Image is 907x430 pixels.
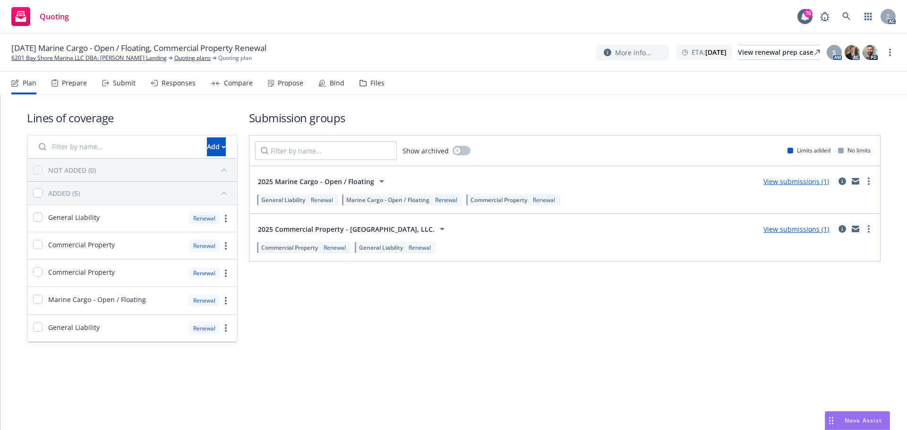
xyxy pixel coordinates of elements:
[837,176,848,187] a: circleInformation
[258,177,374,186] span: 2025 Marine Cargo - Open / Floating
[220,295,231,306] a: more
[48,240,115,250] span: Commercial Property
[48,162,231,177] button: NOT ADDED (0)
[407,244,433,252] div: Renewal
[255,141,397,160] input: Filter by name...
[471,196,527,204] span: Commercial Property
[615,48,651,58] span: More info...
[255,172,390,191] button: 2025 Marine Cargo - Open / Floating
[220,240,231,252] a: more
[261,196,305,204] span: General Liability
[692,47,727,57] span: ETA :
[825,412,837,430] div: Drag to move
[278,79,303,87] div: Propose
[850,176,861,187] a: mail
[113,79,136,87] div: Submit
[838,146,871,154] div: No limits
[207,137,226,156] button: Add
[863,176,874,187] a: more
[220,322,231,334] a: more
[433,196,459,204] div: Renewal
[370,79,385,87] div: Files
[48,212,100,222] span: General Liability
[188,267,220,279] div: Renewal
[832,48,836,58] span: S
[859,7,878,26] a: Switch app
[804,9,813,17] div: 70
[48,267,115,277] span: Commercial Property
[11,54,167,62] a: 6201 Bay Shore Marina LLC DBA: [PERSON_NAME] Landing
[330,79,344,87] div: Bind
[863,223,874,235] a: more
[188,322,220,334] div: Renewal
[884,47,896,58] a: more
[845,416,882,424] span: Nova Assist
[27,110,238,126] h1: Lines of coverage
[188,212,220,224] div: Renewal
[815,7,834,26] a: Report a Bug
[346,196,429,204] span: Marine Cargo - Open / Floating
[705,48,727,57] strong: [DATE]
[261,244,318,252] span: Commercial Property
[188,240,220,252] div: Renewal
[763,225,829,234] a: View submissions (1)
[837,223,848,235] a: circleInformation
[218,54,252,62] span: Quoting plan
[402,146,449,156] span: Show archived
[837,7,856,26] a: Search
[825,411,890,430] button: Nova Assist
[845,45,860,60] img: photo
[787,146,830,154] div: Limits added
[322,244,348,252] div: Renewal
[596,45,669,60] button: More info...
[48,295,146,304] span: Marine Cargo - Open / Floating
[863,45,878,60] img: photo
[40,13,69,20] span: Quoting
[8,3,73,30] a: Quoting
[11,42,266,54] span: [DATE] Marine Cargo - Open / Floating, Commercial Property Renewal
[162,79,196,87] div: Responses
[23,79,36,87] div: Plan
[174,54,211,62] a: Quoting plans
[188,295,220,306] div: Renewal
[48,188,80,198] div: ADDED (5)
[48,185,231,201] button: ADDED (5)
[255,219,451,238] button: 2025 Commercial Property - [GEOGRAPHIC_DATA], LLC.
[258,224,435,234] span: 2025 Commercial Property - [GEOGRAPHIC_DATA], LLC.
[531,196,557,204] div: Renewal
[738,45,820,60] a: View renewal prep case
[249,110,881,126] h1: Submission groups
[48,165,96,175] div: NOT ADDED (0)
[33,137,201,156] input: Filter by name...
[850,223,861,235] a: mail
[48,322,100,332] span: General Liability
[309,196,335,204] div: Renewal
[224,79,253,87] div: Compare
[220,213,231,224] a: more
[763,177,829,186] a: View submissions (1)
[62,79,87,87] div: Prepare
[220,268,231,279] a: more
[359,244,403,252] span: General Liability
